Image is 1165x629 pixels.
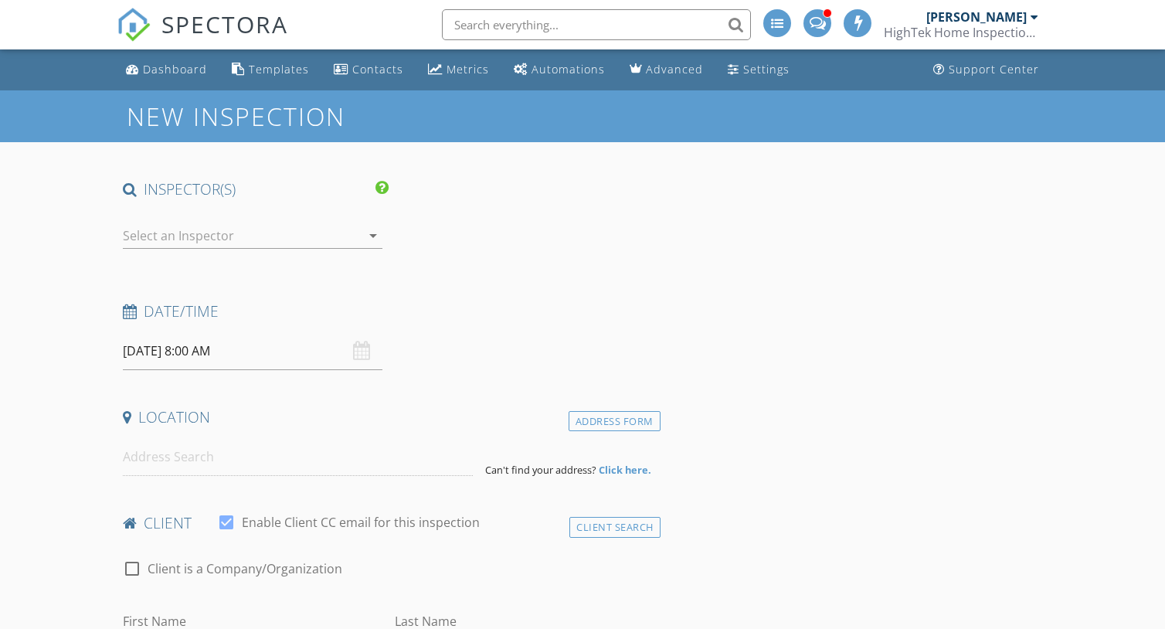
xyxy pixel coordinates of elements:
div: Support Center [949,62,1039,76]
div: Advanced [646,62,703,76]
div: Metrics [447,62,489,76]
h4: client [123,513,654,533]
strong: Click here. [599,463,651,477]
div: Address Form [569,411,661,432]
input: Address Search [123,438,473,476]
i: arrow_drop_down [364,226,382,245]
span: SPECTORA [161,8,288,40]
a: Settings [722,56,796,84]
input: Select date [123,332,382,370]
h1: New Inspection [127,103,469,130]
a: Templates [226,56,315,84]
div: HighTek Home Inspections, LLC [884,25,1038,40]
div: Contacts [352,62,403,76]
div: Automations [532,62,605,76]
h4: Location [123,407,654,427]
div: [PERSON_NAME] [926,9,1027,25]
div: Dashboard [143,62,207,76]
input: Search everything... [442,9,751,40]
h4: Date/Time [123,301,654,321]
a: Support Center [927,56,1045,84]
div: Client Search [569,517,661,538]
a: Automations (Basic) [508,56,611,84]
img: The Best Home Inspection Software - Spectora [117,8,151,42]
div: Templates [249,62,309,76]
label: Client is a Company/Organization [148,561,342,576]
a: Dashboard [120,56,213,84]
div: Settings [743,62,790,76]
h4: INSPECTOR(S) [123,179,389,199]
span: Can't find your address? [485,463,596,477]
a: Metrics [422,56,495,84]
label: Enable Client CC email for this inspection [242,515,480,530]
a: Advanced [623,56,709,84]
a: SPECTORA [117,21,288,53]
a: Contacts [328,56,409,84]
